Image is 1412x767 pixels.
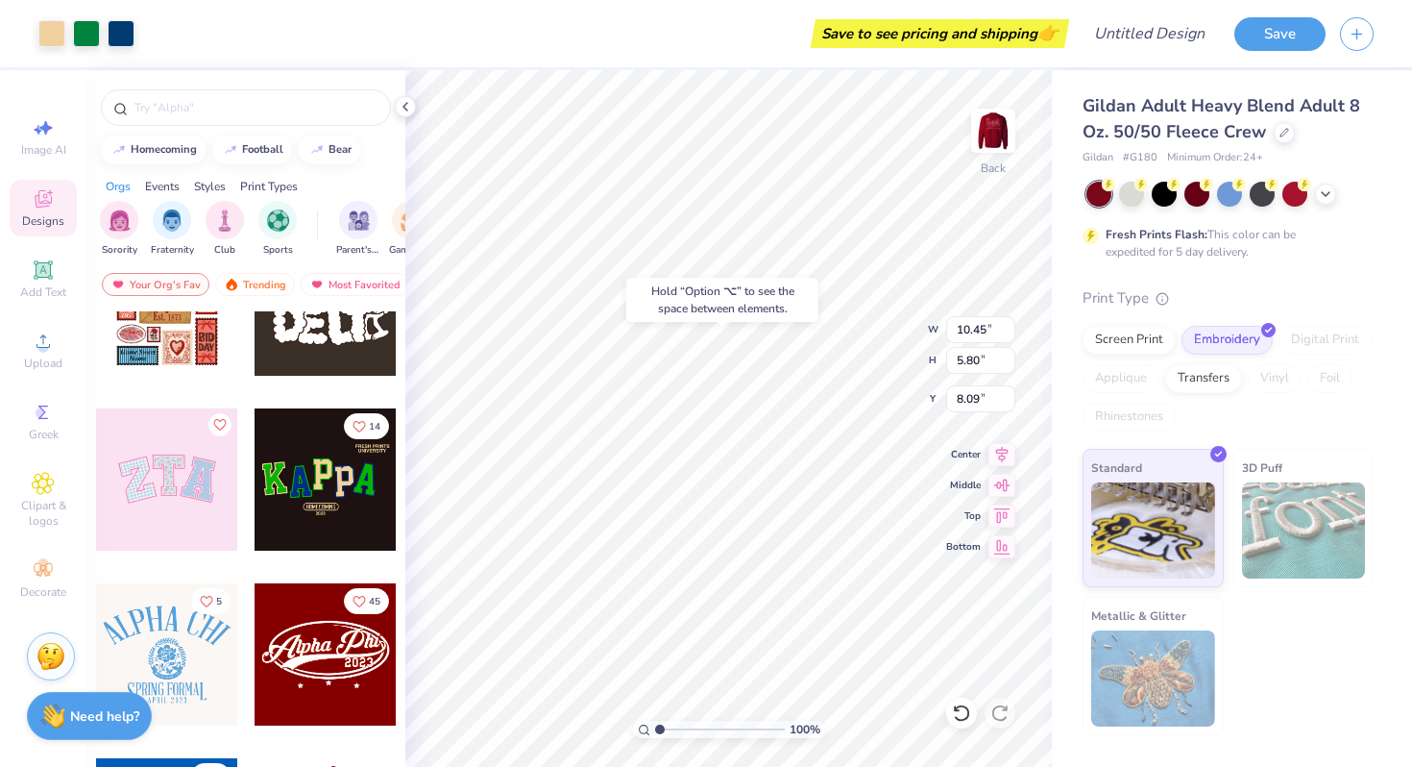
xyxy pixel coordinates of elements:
[22,213,64,229] span: Designs
[223,144,238,156] img: trend_line.gif
[1106,226,1342,260] div: This color can be expedited for 5 day delivery.
[946,509,981,523] span: Top
[216,597,222,606] span: 5
[344,413,389,439] button: Like
[1083,326,1176,355] div: Screen Print
[309,278,325,291] img: most_fav.gif
[191,588,231,614] button: Like
[974,111,1012,150] img: Back
[816,19,1064,48] div: Save to see pricing and shipping
[101,136,206,164] button: homecoming
[133,98,378,117] input: Try "Alpha"
[1278,326,1372,355] div: Digital Print
[389,201,433,258] button: filter button
[369,597,380,606] span: 45
[10,498,77,529] span: Clipart & logos
[1037,21,1059,44] span: 👉
[106,178,131,195] div: Orgs
[946,479,981,492] span: Middle
[1106,227,1207,242] strong: Fresh Prints Flash:
[348,210,370,232] img: Parent's Weekend Image
[1165,364,1242,393] div: Transfers
[1091,631,1215,727] img: Metallic & Glitter
[309,144,325,156] img: trend_line.gif
[224,278,239,291] img: trending.gif
[1091,482,1215,579] img: Standard
[790,721,820,738] span: 100 %
[263,243,293,258] span: Sports
[20,285,66,300] span: Add Text
[1083,94,1360,143] span: Gildan Adult Heavy Blend Adult 8 Oz. 50/50 Fleece Crew
[131,144,197,155] div: homecoming
[336,243,380,258] span: Parent's Weekend
[1167,150,1263,166] span: Minimum Order: 24 +
[194,178,226,195] div: Styles
[242,144,283,155] div: football
[1307,364,1352,393] div: Foil
[1083,403,1176,432] div: Rhinestones
[212,136,292,164] button: football
[151,201,194,258] button: filter button
[336,201,380,258] div: filter for Parent's Weekend
[151,243,194,258] span: Fraternity
[1248,364,1302,393] div: Vinyl
[70,707,139,726] strong: Need help?
[1234,17,1326,51] button: Save
[110,278,126,291] img: most_fav.gif
[100,201,138,258] div: filter for Sorority
[111,144,127,156] img: trend_line.gif
[329,144,352,155] div: bear
[1091,606,1186,626] span: Metallic & Glitter
[206,201,244,258] div: filter for Club
[626,278,818,322] div: Hold “Option ⌥” to see the space between elements.
[946,540,981,554] span: Bottom
[336,201,380,258] button: filter button
[1123,150,1157,166] span: # G180
[981,160,1006,177] div: Back
[1242,482,1366,579] img: 3D Puff
[1083,150,1113,166] span: Gildan
[389,201,433,258] div: filter for Game Day
[214,243,235,258] span: Club
[258,201,297,258] div: filter for Sports
[1079,14,1220,53] input: Untitled Design
[258,201,297,258] button: filter button
[151,201,194,258] div: filter for Fraternity
[240,178,298,195] div: Print Types
[299,136,360,164] button: bear
[208,413,231,436] button: Like
[21,142,66,158] span: Image AI
[344,588,389,614] button: Like
[102,273,209,296] div: Your Org's Fav
[145,178,180,195] div: Events
[215,273,295,296] div: Trending
[1083,287,1374,309] div: Print Type
[1181,326,1273,355] div: Embroidery
[369,422,380,432] span: 14
[20,584,66,600] span: Decorate
[206,201,244,258] button: filter button
[301,273,409,296] div: Most Favorited
[401,210,423,232] img: Game Day Image
[214,210,235,232] img: Club Image
[389,243,433,258] span: Game Day
[1091,458,1142,478] span: Standard
[946,448,981,461] span: Center
[1242,458,1282,478] span: 3D Puff
[102,243,137,258] span: Sorority
[109,210,131,232] img: Sorority Image
[267,210,289,232] img: Sports Image
[29,427,59,442] span: Greek
[161,210,183,232] img: Fraternity Image
[24,356,62,371] span: Upload
[1083,364,1159,393] div: Applique
[100,201,138,258] button: filter button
